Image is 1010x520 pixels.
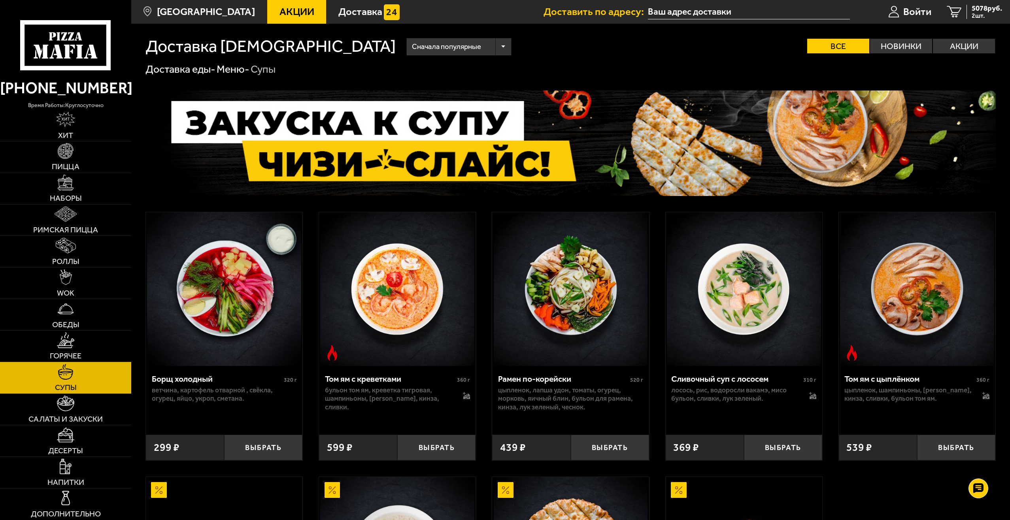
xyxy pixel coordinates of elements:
span: 2 шт. [972,13,1002,19]
img: Акционный [151,482,167,498]
p: цыпленок, шампиньоны, [PERSON_NAME], кинза, сливки, бульон том ям. [844,386,972,403]
img: Сливочный суп с лососем [667,212,821,366]
span: Доставка [338,7,382,17]
span: 5078 руб. [972,5,1002,12]
span: 539 ₽ [846,442,872,453]
button: Выбрать [224,435,302,460]
p: бульон том ям, креветка тигровая, шампиньоны, [PERSON_NAME], кинза, сливки. [325,386,452,411]
span: Войти [903,7,931,17]
a: Борщ холодный [146,212,302,366]
img: Том ям с цыплёнком [840,212,994,366]
span: Хит [58,132,73,139]
button: Выбрать [744,435,822,460]
span: Супы [55,384,77,392]
span: 520 г [630,377,643,383]
img: 15daf4d41897b9f0e9f617042186c801.svg [384,4,400,20]
label: Все [807,39,869,53]
span: Роллы [52,258,79,266]
img: Острое блюдо [844,345,860,361]
span: Дополнительно [31,510,101,518]
img: Рамен по-корейски [494,212,648,366]
div: Рамен по-корейски [498,374,628,384]
span: Десерты [48,447,83,455]
div: Борщ холодный [152,374,282,384]
div: Том ям с цыплёнком [844,374,974,384]
div: Том ям с креветками [325,374,455,384]
img: Акционный [325,482,340,498]
span: 310 г [803,377,816,383]
a: Сливочный суп с лососем [666,212,822,366]
span: Римская пицца [33,226,98,234]
div: Сливочный суп с лососем [671,374,801,384]
a: Доставка еды- [145,63,215,75]
span: Обеды [52,321,79,329]
img: Борщ холодный [147,212,301,366]
h1: Доставка [DEMOGRAPHIC_DATA] [145,38,396,55]
label: Акции [933,39,995,53]
span: 320 г [284,377,297,383]
span: [GEOGRAPHIC_DATA] [157,7,255,17]
img: Акционный [498,482,513,498]
a: Острое блюдоТом ям с цыплёнком [839,212,995,366]
span: Акции [279,7,314,17]
p: ветчина, картофель отварной , свёкла, огурец, яйцо, укроп, сметана. [152,386,297,403]
p: лосось, рис, водоросли вакамэ, мисо бульон, сливки, лук зеленый. [671,386,799,403]
a: Меню- [217,63,249,75]
img: Акционный [671,482,687,498]
span: 599 ₽ [327,442,353,453]
span: WOK [57,289,74,297]
a: Острое блюдоТом ям с креветками [319,212,476,366]
img: Острое блюдо [325,345,340,361]
button: Выбрать [571,435,649,460]
span: 299 ₽ [154,442,179,453]
span: 360 г [976,377,989,383]
span: Салаты и закуски [28,415,103,423]
span: Сначала популярные [412,37,481,57]
span: 360 г [457,377,470,383]
span: Наборы [50,194,82,202]
div: Супы [251,62,276,76]
button: Выбрать [397,435,476,460]
span: 439 ₽ [500,442,526,453]
span: Доставить по адресу: [544,7,648,17]
a: Рамен по-корейски [492,212,649,366]
p: цыпленок, лапша удон, томаты, огурец, морковь, яичный блин, бульон для рамена, кинза, лук зеленый... [498,386,643,411]
label: Новинки [870,39,932,53]
img: Том ям с креветками [320,212,474,366]
span: Пицца [52,163,79,171]
button: Выбрать [917,435,995,460]
input: Ваш адрес доставки [648,5,850,19]
span: 369 ₽ [673,442,699,453]
span: Горячее [50,352,81,360]
span: Напитки [47,479,84,486]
